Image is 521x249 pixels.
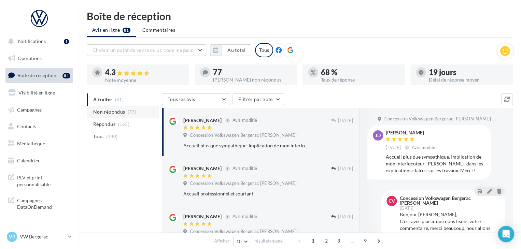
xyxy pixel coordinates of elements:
[4,86,74,100] a: Visibilité en ligne
[375,132,381,139] span: JD
[17,106,42,112] span: Campagnes
[321,235,332,246] span: 2
[183,142,309,149] div: Accueil plus que sympathique. Implication de mon interlocuteur, [PERSON_NAME], dans les explicati...
[183,190,309,197] div: Accueil professionnel et souriant
[18,55,42,61] span: Opérations
[4,193,74,213] a: Campagnes DataOnDemand
[321,69,399,76] div: 68 %
[20,233,65,240] p: VW Bergerac
[190,229,296,235] span: Concession Volkswagen Bergerac [PERSON_NAME]
[386,153,485,174] div: Accueil plus que sympathique. Implication de mon interlocuteur, [PERSON_NAME], dans les explicati...
[93,47,194,53] span: Choisir un point de vente ou un code magasin
[338,118,353,124] span: [DATE]
[105,78,184,83] div: Note moyenne
[338,166,353,172] span: [DATE]
[105,69,184,76] div: 4.3
[429,77,507,82] div: Délai de réponse moyen
[213,77,292,82] div: [PERSON_NAME] non répondus
[308,235,319,246] span: 1
[222,44,251,56] button: Au total
[5,230,73,243] a: VB VW Bergerac
[162,93,230,105] button: Tous les avis
[4,34,72,48] button: Notifications 1
[213,69,292,76] div: 77
[106,134,118,139] span: (240)
[232,118,257,123] span: Avis modifié
[233,93,284,105] button: Filtrer par note
[17,158,40,163] span: Calendrier
[118,121,129,127] span: (163)
[214,238,229,244] span: Afficher
[233,237,251,246] button: 10
[255,43,273,57] div: Tous
[498,226,514,242] div: Open Intercom Messenger
[183,165,222,172] div: [PERSON_NAME]
[4,68,74,83] a: Boîte de réception81
[142,27,175,33] span: Commentaires
[4,119,74,134] a: Contacts
[190,180,296,187] span: Concession Volkswagen Bergerac [PERSON_NAME]
[4,136,74,151] a: Médiathèque
[62,73,70,78] div: 81
[4,103,74,117] a: Campagnes
[128,109,136,115] span: (77)
[389,197,395,204] span: CV
[399,196,498,205] div: Concession Volkswagen Bergerac [PERSON_NAME]
[17,123,36,129] span: Contacts
[18,38,46,44] span: Notifications
[17,196,70,210] span: Campagnes DataOnDemand
[4,153,74,168] a: Calendrier
[17,173,70,188] span: PLV et print personnalisable
[183,117,222,124] div: [PERSON_NAME]
[232,214,257,219] span: Avis modifié
[168,96,195,102] span: Tous les avis
[429,69,507,76] div: 19 jours
[87,44,206,56] button: Choisir un point de vente ou un code magasin
[9,233,15,240] span: VB
[4,51,74,65] a: Opérations
[399,206,414,210] span: [DATE]
[190,132,296,138] span: Concession Volkswagen Bergerac [PERSON_NAME]
[333,235,344,246] span: 3
[236,239,242,244] span: 10
[347,235,357,246] span: ...
[210,44,251,56] button: Au total
[18,90,55,96] span: Visibilité en ligne
[321,77,399,82] div: Taux de réponse
[4,170,74,190] a: PLV et print personnalisable
[386,145,401,151] span: [DATE]
[87,11,513,21] div: Boîte de réception
[64,39,69,44] div: 1
[338,214,353,220] span: [DATE]
[386,130,438,135] div: [PERSON_NAME]
[254,238,282,244] span: résultats/page
[384,116,491,122] span: Concession Volkswagen Bergerac [PERSON_NAME]
[93,133,103,140] span: Tous
[93,121,115,128] span: Répondus
[93,108,125,115] span: Non répondus
[360,235,371,246] span: 9
[17,72,56,78] span: Boîte de réception
[183,213,222,220] div: [PERSON_NAME]
[232,166,257,171] span: Avis modifié
[412,145,437,150] span: Avis modifié
[17,141,45,146] span: Médiathèque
